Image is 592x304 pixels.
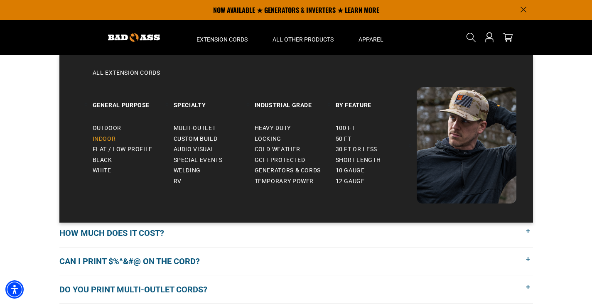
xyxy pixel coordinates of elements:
[5,280,24,299] div: Accessibility Menu
[59,227,177,239] span: How much does it cost?
[93,123,174,134] a: Outdoor
[336,134,417,145] a: 50 ft
[501,32,514,42] a: cart
[93,135,116,143] span: Indoor
[59,275,533,303] button: Do you print multi-outlet cords?
[93,134,174,145] a: Indoor
[184,20,260,55] summary: Extension Cords
[255,178,314,185] span: Temporary Power
[346,20,396,55] summary: Apparel
[417,87,516,203] img: Bad Ass Extension Cords
[336,87,417,116] a: By Feature
[336,176,417,187] a: 12 gauge
[336,135,351,143] span: 50 ft
[93,155,174,166] a: Black
[336,178,365,185] span: 12 gauge
[336,155,417,166] a: Short Length
[174,87,255,116] a: Specialty
[174,146,215,153] span: Audio Visual
[93,167,111,174] span: White
[255,157,305,164] span: GCFI-Protected
[255,176,336,187] a: Temporary Power
[464,31,478,44] summary: Search
[174,157,223,164] span: Special Events
[336,167,365,174] span: 10 gauge
[336,146,377,153] span: 30 ft or less
[255,167,321,174] span: Generators & Cords
[93,146,153,153] span: Flat / Low Profile
[108,33,160,42] img: Bad Ass Extension Cords
[255,155,336,166] a: GCFI-Protected
[197,36,248,43] span: Extension Cords
[59,248,533,275] button: Can I print $%^&#@ on the cord?
[93,165,174,176] a: White
[174,123,255,134] a: Multi-Outlet
[174,167,201,174] span: Welding
[255,134,336,145] a: Locking
[255,87,336,116] a: Industrial Grade
[93,157,112,164] span: Black
[260,20,346,55] summary: All Other Products
[273,36,334,43] span: All Other Products
[174,176,255,187] a: RV
[255,165,336,176] a: Generators & Cords
[93,87,174,116] a: General Purpose
[255,123,336,134] a: Heavy-Duty
[174,125,216,132] span: Multi-Outlet
[255,135,281,143] span: Locking
[59,255,212,267] span: Can I print $%^&#@ on the cord?
[336,157,381,164] span: Short Length
[255,144,336,155] a: Cold Weather
[336,165,417,176] a: 10 gauge
[336,123,417,134] a: 100 ft
[336,125,355,132] span: 100 ft
[93,144,174,155] a: Flat / Low Profile
[59,219,533,247] button: How much does it cost?
[174,155,255,166] a: Special Events
[255,146,300,153] span: Cold Weather
[336,144,417,155] a: 30 ft or less
[483,20,496,55] a: Open this option
[174,165,255,176] a: Welding
[174,178,182,185] span: RV
[93,125,121,132] span: Outdoor
[59,283,220,296] span: Do you print multi-outlet cords?
[174,135,218,143] span: Custom Build
[76,69,516,87] a: All Extension Cords
[174,144,255,155] a: Audio Visual
[255,125,291,132] span: Heavy-Duty
[174,134,255,145] a: Custom Build
[359,36,383,43] span: Apparel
